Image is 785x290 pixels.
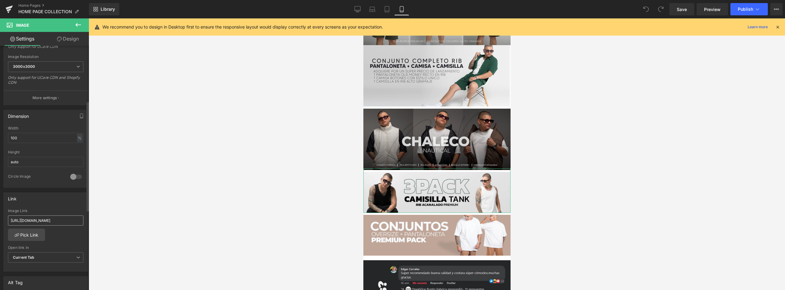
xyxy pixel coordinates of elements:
[18,9,72,14] span: HOME PAGE COLLECTION
[8,44,83,53] div: Only support for UCare CDN
[18,3,89,8] a: Home Pages
[640,3,652,15] button: Undo
[704,6,721,13] span: Preview
[745,23,770,31] a: Learn more
[16,23,29,28] span: Image
[380,3,394,15] a: Tablet
[394,3,409,15] a: Mobile
[13,64,35,69] b: 3000x3000
[730,3,768,15] button: Publish
[8,276,23,285] div: Alt Tag
[8,215,83,226] input: https://your-shop.myshopify.com
[46,32,90,46] a: Design
[8,133,83,143] input: auto
[8,193,17,201] div: Link
[102,24,383,30] p: We recommend you to design in Desktop first to ensure the responsive layout would display correct...
[89,3,119,15] a: New Library
[365,3,380,15] a: Laptop
[8,174,64,180] div: Circle Image
[33,95,57,101] p: More settings
[13,255,35,260] b: Current Tab
[738,7,753,12] span: Publish
[770,3,783,15] button: More
[8,55,83,59] div: Image Resolution
[8,75,83,89] div: Only support for UCare CDN and Shopify CDN
[8,157,83,167] input: auto
[101,6,115,12] span: Library
[697,3,728,15] a: Preview
[350,3,365,15] a: Desktop
[77,134,82,142] div: %
[677,6,687,13] span: Save
[8,110,29,119] div: Dimension
[8,246,83,250] div: Open link In
[8,229,45,241] a: Pick Link
[8,150,83,154] div: Height
[4,91,88,105] button: More settings
[8,209,83,213] div: Image Link
[8,126,83,130] div: Width
[655,3,667,15] button: Redo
